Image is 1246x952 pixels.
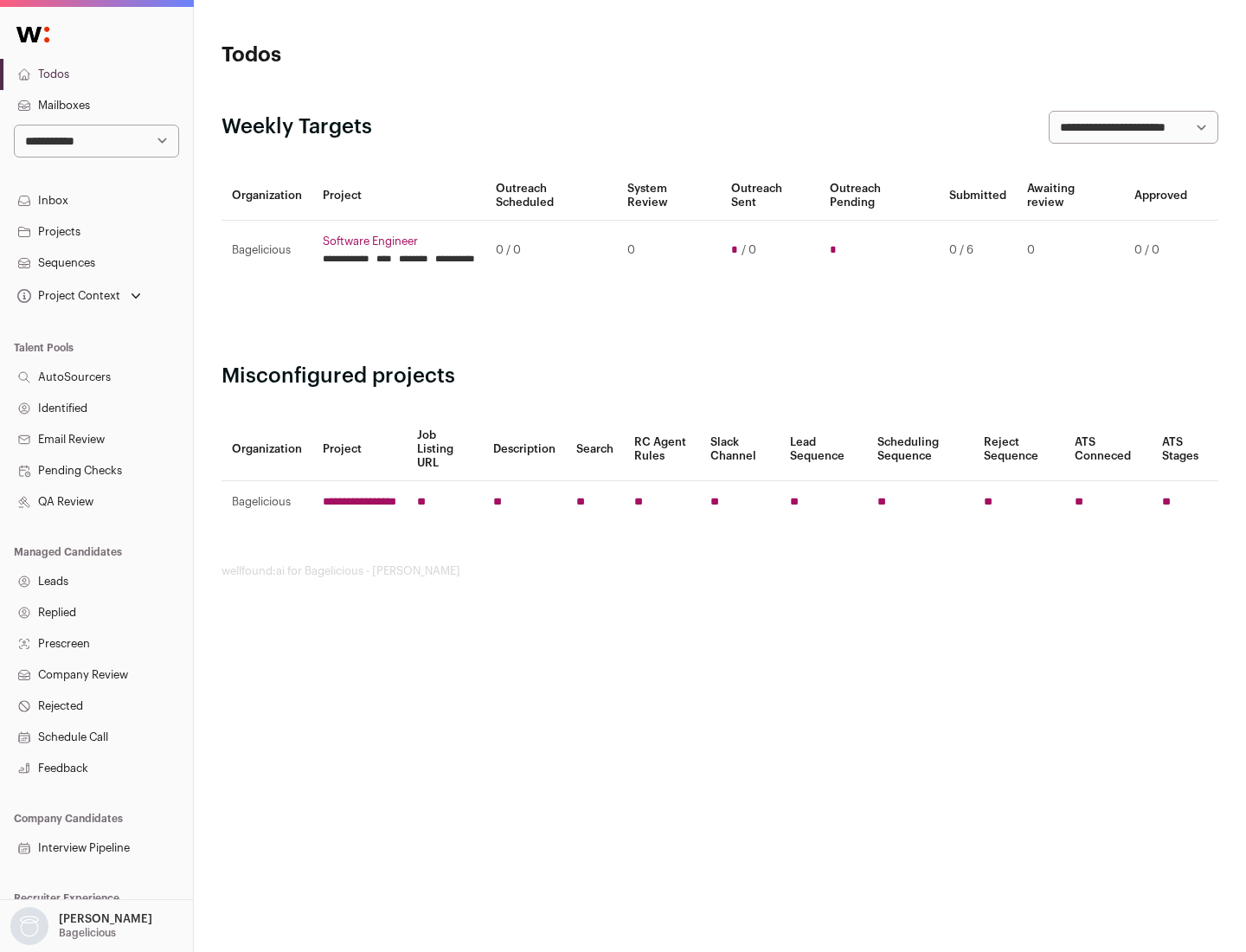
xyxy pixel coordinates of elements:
a: Software Engineer [323,235,475,248]
p: [PERSON_NAME] [59,912,152,926]
th: Project [312,171,485,221]
th: Submitted [939,171,1017,221]
th: System Review [617,171,720,221]
th: Outreach Scheduled [485,171,617,221]
th: Awaiting review [1017,171,1124,221]
th: Project [312,418,407,481]
th: Outreach Sent [721,171,820,221]
th: Outreach Pending [819,171,938,221]
button: Open dropdown [14,284,145,308]
h2: Misconfigured projects [222,363,1218,390]
th: Slack Channel [700,418,780,481]
span: / 0 [742,243,756,257]
th: ATS Conneced [1064,418,1151,481]
td: 0 / 0 [485,221,617,280]
td: 0 / 6 [939,221,1017,280]
td: 0 [1017,221,1124,280]
h2: Weekly Targets [222,113,372,141]
p: Bagelicious [59,926,116,940]
th: Reject Sequence [973,418,1065,481]
th: Organization [222,418,312,481]
th: RC Agent Rules [624,418,699,481]
th: ATS Stages [1152,418,1218,481]
td: Bagelicious [222,481,312,524]
th: Search [566,418,624,481]
button: Open dropdown [7,907,156,945]
th: Lead Sequence [780,418,867,481]
th: Scheduling Sequence [867,418,973,481]
td: 0 [617,221,720,280]
td: Bagelicious [222,221,312,280]
img: Wellfound [7,17,59,52]
th: Organization [222,171,312,221]
footer: wellfound:ai for Bagelicious - [PERSON_NAME] [222,564,1218,578]
th: Approved [1124,171,1198,221]
img: nopic.png [10,907,48,945]
td: 0 / 0 [1124,221,1198,280]
th: Description [483,418,566,481]
th: Job Listing URL [407,418,483,481]
div: Project Context [14,289,120,303]
h1: Todos [222,42,554,69]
